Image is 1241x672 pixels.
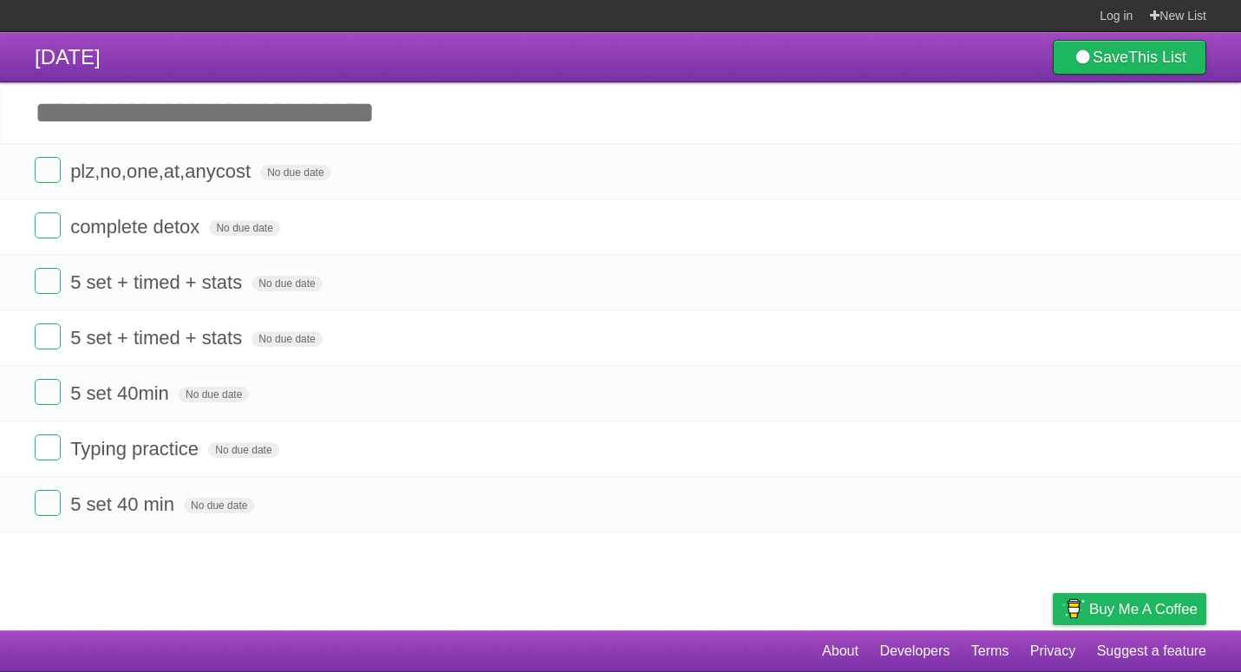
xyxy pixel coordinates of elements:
span: No due date [179,387,249,402]
span: No due date [208,442,278,458]
label: Done [35,323,61,349]
a: Developers [879,635,950,668]
span: No due date [251,331,322,347]
span: 5 set 40 min [70,493,179,515]
a: Privacy [1030,635,1075,668]
label: Done [35,157,61,183]
span: No due date [184,498,254,513]
a: Suggest a feature [1097,635,1206,668]
img: Buy me a coffee [1061,594,1085,623]
b: This List [1128,49,1186,66]
span: No due date [251,276,322,291]
a: Buy me a coffee [1053,593,1206,625]
span: 5 set 40min [70,382,173,404]
span: 5 set + timed + stats [70,327,246,349]
label: Done [35,434,61,460]
span: Buy me a coffee [1089,594,1198,624]
span: complete detox [70,216,204,238]
label: Done [35,268,61,294]
a: About [822,635,859,668]
span: Typing practice [70,438,203,460]
label: Done [35,379,61,405]
span: 5 set + timed + stats [70,271,246,293]
span: plz,no,one,at,anycost [70,160,255,182]
span: [DATE] [35,45,101,69]
span: No due date [209,220,279,236]
a: Terms [971,635,1009,668]
label: Done [35,490,61,516]
label: Done [35,212,61,238]
a: SaveThis List [1053,40,1206,75]
span: No due date [260,165,330,180]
